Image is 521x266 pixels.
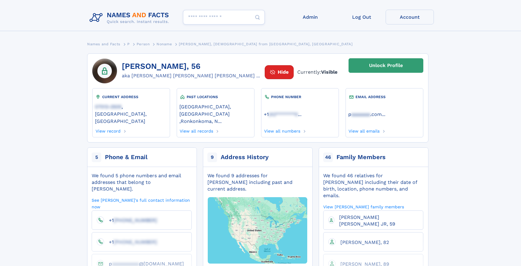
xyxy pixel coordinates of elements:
span: Visible [321,69,337,75]
span: [PHONE_NUMBER] [114,239,157,245]
a: Unlock Profile [349,58,423,73]
a: [PERSON_NAME] [PERSON_NAME] JR, 59 [334,214,418,226]
span: Hide [278,69,289,76]
a: P [127,40,130,48]
span: [PHONE_NUMBER] [114,217,157,223]
div: Phone & Email [105,153,147,162]
a: View all emails [348,127,380,133]
span: aaaaaaa [351,111,370,117]
div: , [179,100,252,127]
a: Noname [156,40,172,48]
a: View all numbers [264,127,301,133]
span: Person [137,42,150,46]
span: 46 [323,152,333,162]
div: aka [PERSON_NAME] [PERSON_NAME] [PERSON_NAME] ... [122,72,260,79]
div: PHONE NUMBER [264,94,336,100]
button: Hide [265,65,294,79]
a: 07013-2505, [GEOGRAPHIC_DATA], [GEOGRAPHIC_DATA] [95,103,167,124]
button: Search Button [250,10,265,25]
span: Currently: [297,69,337,76]
span: Noname [156,42,172,46]
div: We found 9 addresses for [PERSON_NAME] including past and current address. [207,172,308,192]
div: We found 46 relatives for [PERSON_NAME] including their date of birth, location, phone numbers, a... [323,172,423,199]
a: Account [386,10,434,24]
a: Names and Facts [87,40,120,48]
a: View [PERSON_NAME] family members [323,204,404,210]
span: [PERSON_NAME], [DEMOGRAPHIC_DATA] from [GEOGRAPHIC_DATA], [GEOGRAPHIC_DATA] [179,42,352,46]
div: EMAIL ADDRESS [348,94,421,100]
a: paaaaaaa.com [348,111,382,117]
div: We found 5 phone numbers and email addresses that belong to [PERSON_NAME]. [92,172,192,192]
input: search input [183,10,265,24]
div: PAST LOCATIONS [179,94,252,100]
span: 9 [207,152,217,162]
a: [PERSON_NAME], 82 [336,239,389,245]
a: Log Out [337,10,386,24]
div: CURRENT ADDRESS [95,94,167,100]
a: +1[PHONE_NUMBER] [104,217,157,223]
a: See [PERSON_NAME]'s full contact information now [92,197,192,210]
span: P [127,42,130,46]
div: Family Members [336,153,386,162]
a: Ronkonkoma, N... [181,118,222,124]
a: +1[PHONE_NUMBER] [104,239,157,245]
span: [PERSON_NAME], 82 [340,239,389,245]
span: 07013-2505 [95,104,122,110]
h1: [PERSON_NAME], 56 [122,62,260,71]
a: Person [137,40,150,48]
div: Unlock Profile [369,59,403,72]
span: [PERSON_NAME] [PERSON_NAME] JR, 59 [339,214,395,227]
span: 5 [92,152,101,162]
a: [GEOGRAPHIC_DATA], [GEOGRAPHIC_DATA] [179,103,252,117]
img: Logo Names and Facts [87,10,174,26]
a: ... [264,111,336,117]
a: Admin [286,10,334,24]
a: ... [348,111,421,117]
div: Address History [221,153,269,162]
a: View record [95,127,121,133]
a: View all records [179,127,213,133]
